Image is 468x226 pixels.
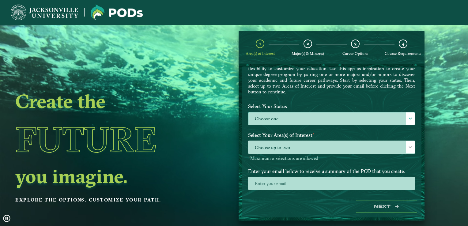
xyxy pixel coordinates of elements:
[15,92,195,110] h2: Create the
[402,41,404,47] span: 4
[246,51,275,56] span: Area(s) of Interest
[15,195,195,205] p: Explore the options. Customize your path.
[248,156,415,161] p: Maximum 2 selections are allowed
[91,5,143,20] img: Jacksonville University logo
[11,5,78,20] img: Jacksonville University logo
[243,165,420,177] label: Enter your email below to receive a summary of the POD that you create.
[354,41,357,47] span: 3
[15,168,195,185] h2: you imagine.
[243,101,420,112] label: Select Your Status
[15,112,195,168] h1: Future
[307,41,309,47] span: 2
[248,155,250,159] sup: ⋆
[385,51,421,56] span: Course Requirements
[248,60,415,95] p: [GEOGRAPHIC_DATA] offers you the freedom to pursue your passions and the flexibility to customize...
[248,177,415,190] input: Enter your email
[312,131,315,136] sup: ⋆
[259,41,261,47] span: 1
[356,201,417,213] button: Next
[248,141,415,154] span: Choose up to two
[248,112,415,126] label: Choose one
[243,130,420,141] label: Select Your Area(s) of Interest
[342,51,368,56] span: Career Options
[292,51,324,56] span: Major(s) & Minor(s)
